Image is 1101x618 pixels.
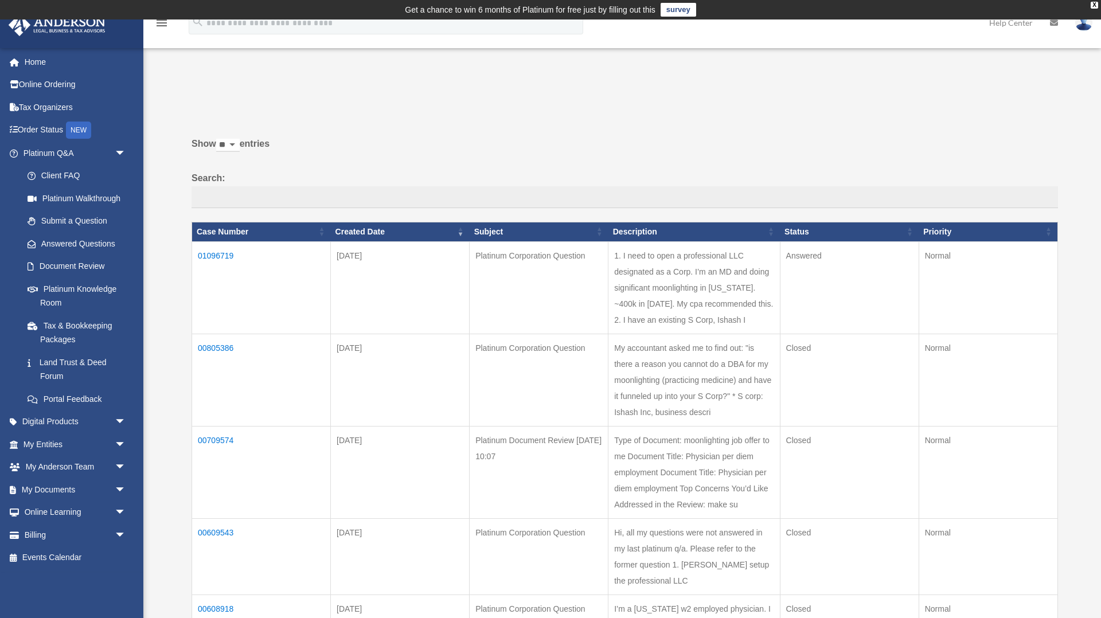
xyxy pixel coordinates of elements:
td: Platinum Document Review [DATE] 10:07 [470,426,608,518]
th: Status: activate to sort column ascending [780,222,919,241]
span: arrow_drop_down [115,142,138,165]
a: Billingarrow_drop_down [8,523,143,546]
td: Platinum Corporation Question [470,241,608,334]
th: Case Number: activate to sort column ascending [192,222,331,241]
span: arrow_drop_down [115,478,138,502]
a: Platinum Q&Aarrow_drop_down [8,142,138,165]
span: arrow_drop_down [115,501,138,525]
label: Show entries [192,136,1058,163]
td: Platinum Corporation Question [470,518,608,594]
td: 01096719 [192,241,331,334]
a: Submit a Question [16,210,138,233]
a: Platinum Walkthrough [16,187,138,210]
i: menu [155,16,169,30]
td: Closed [780,426,919,518]
a: Document Review [16,255,138,278]
a: Land Trust & Deed Forum [16,351,138,388]
td: [DATE] [331,518,470,594]
td: Normal [919,241,1057,334]
td: [DATE] [331,241,470,334]
a: menu [155,20,169,30]
th: Created Date: activate to sort column ascending [331,222,470,241]
img: User Pic [1075,14,1092,31]
td: Normal [919,426,1057,518]
span: arrow_drop_down [115,523,138,547]
a: Tax Organizers [8,96,143,119]
a: My Entitiesarrow_drop_down [8,433,143,456]
td: 00709574 [192,426,331,518]
span: arrow_drop_down [115,456,138,479]
a: Platinum Knowledge Room [16,277,138,314]
td: Closed [780,518,919,594]
th: Priority: activate to sort column ascending [919,222,1057,241]
a: Online Learningarrow_drop_down [8,501,143,524]
span: arrow_drop_down [115,433,138,456]
a: Order StatusNEW [8,119,143,142]
td: My accountant asked me to find out: "is there a reason you cannot do a DBA for my moonlighting (p... [608,334,780,426]
a: Portal Feedback [16,388,138,410]
select: Showentries [216,139,240,152]
a: Online Ordering [8,73,143,96]
td: Normal [919,334,1057,426]
i: search [192,15,204,28]
input: Search: [192,186,1058,208]
span: arrow_drop_down [115,410,138,434]
a: Home [8,50,143,73]
td: 00609543 [192,518,331,594]
div: Get a chance to win 6 months of Platinum for free just by filling out this [405,3,655,17]
div: close [1091,2,1098,9]
td: Normal [919,518,1057,594]
th: Subject: activate to sort column ascending [470,222,608,241]
a: Digital Productsarrow_drop_down [8,410,143,433]
td: Answered [780,241,919,334]
a: Events Calendar [8,546,143,569]
td: Closed [780,334,919,426]
td: [DATE] [331,334,470,426]
td: Type of Document: moonlighting job offer to me Document Title: Physician per diem employment Docu... [608,426,780,518]
a: Tax & Bookkeeping Packages [16,314,138,351]
td: Platinum Corporation Question [470,334,608,426]
a: Answered Questions [16,232,132,255]
div: NEW [66,122,91,139]
img: Anderson Advisors Platinum Portal [5,14,109,36]
td: 1. I need to open a professional LLC designated as a Corp. I’m an MD and doing significant moonli... [608,241,780,334]
td: [DATE] [331,426,470,518]
label: Search: [192,170,1058,208]
td: Hi, all my questions were not answered in my last platinum q/a. Please refer to the former questi... [608,518,780,594]
a: My Anderson Teamarrow_drop_down [8,456,143,479]
a: survey [661,3,696,17]
td: 00805386 [192,334,331,426]
th: Description: activate to sort column ascending [608,222,780,241]
a: Client FAQ [16,165,138,187]
a: My Documentsarrow_drop_down [8,478,143,501]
